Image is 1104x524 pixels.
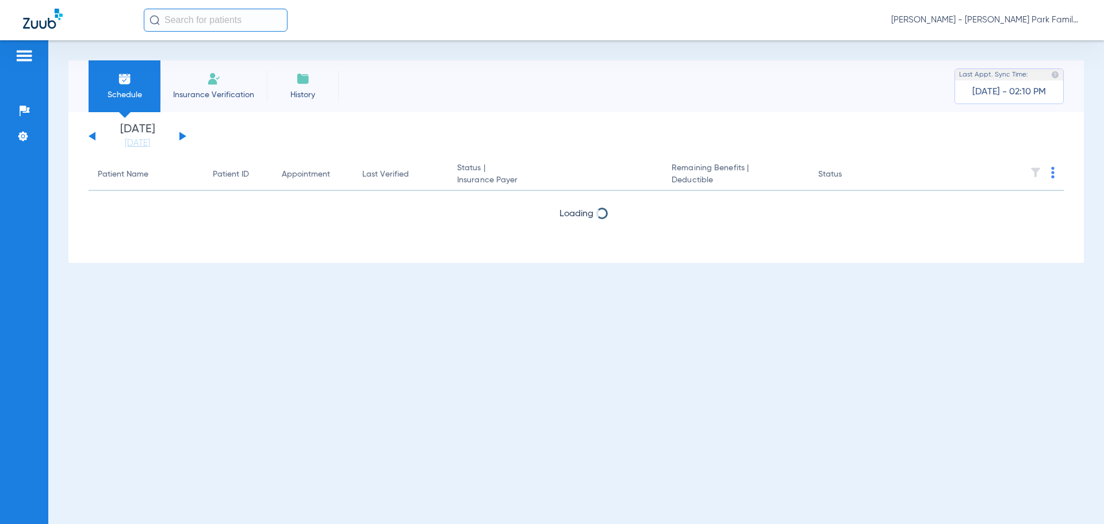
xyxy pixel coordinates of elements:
[559,209,593,219] span: Loading
[448,159,662,191] th: Status |
[1051,71,1059,79] img: last sync help info
[362,169,439,181] div: Last Verified
[98,169,148,181] div: Patient Name
[97,89,152,101] span: Schedule
[23,9,63,29] img: Zuub Logo
[891,14,1081,26] span: [PERSON_NAME] - [PERSON_NAME] Park Family Dentistry
[103,137,172,149] a: [DATE]
[275,89,330,101] span: History
[118,72,132,86] img: Schedule
[1030,167,1041,178] img: filter.svg
[282,169,344,181] div: Appointment
[672,174,799,186] span: Deductible
[98,169,194,181] div: Patient Name
[662,159,808,191] th: Remaining Benefits |
[169,89,258,101] span: Insurance Verification
[972,86,1046,98] span: [DATE] - 02:10 PM
[809,159,887,191] th: Status
[1051,167,1055,178] img: group-dot-blue.svg
[144,9,287,32] input: Search for patients
[15,49,33,63] img: hamburger-icon
[149,15,160,25] img: Search Icon
[282,169,330,181] div: Appointment
[296,72,310,86] img: History
[207,72,221,86] img: Manual Insurance Verification
[457,174,653,186] span: Insurance Payer
[959,69,1028,81] span: Last Appt. Sync Time:
[362,169,409,181] div: Last Verified
[213,169,249,181] div: Patient ID
[103,124,172,149] li: [DATE]
[213,169,263,181] div: Patient ID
